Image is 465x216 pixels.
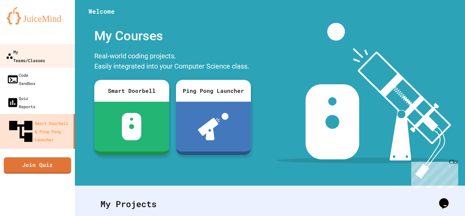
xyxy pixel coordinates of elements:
img: ppl-with-ball.png [198,113,228,140]
img: logo-orange.svg [7,7,68,25]
a: Join Quiz [4,157,71,174]
div: Ping Pong Launcher [176,80,251,102]
div: Real-world coding projects. Easily integrated into your Computer Science class. [91,49,254,75]
img: sdb-white.svg [122,113,141,140]
div: Quiz Reports [7,94,35,111]
div: Smart Doorbell & Ping Pong Launcher [7,117,71,145]
div: Smart Doorbell [94,80,169,102]
div: My Teams/Classes [6,47,45,64]
iframe: chat widget [408,159,458,188]
div: Code Sandbox [7,71,35,87]
img: banner-image-my-projects.png [276,23,459,179]
iframe: chat widget [436,189,458,209]
div: Chat with us now!Close [3,3,47,43]
div: My Courses [91,23,254,49]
